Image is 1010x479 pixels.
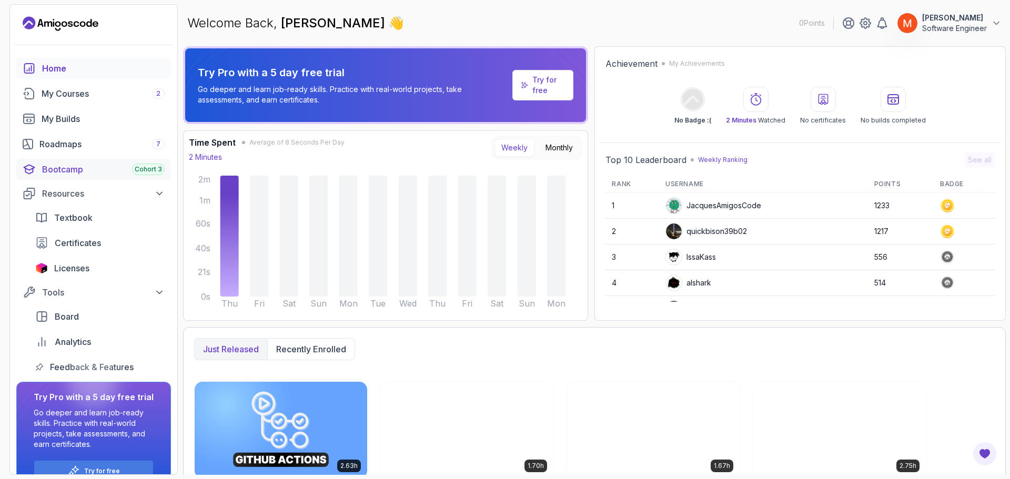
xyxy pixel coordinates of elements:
button: user profile image[PERSON_NAME]Software Engineer [897,13,1002,34]
p: No builds completed [861,116,926,125]
p: My Achievements [669,59,725,68]
p: 1.67h [714,462,730,470]
span: [PERSON_NAME] [281,15,388,30]
th: Rank [605,176,659,193]
p: 2.63h [340,462,358,470]
div: Bootcamp [42,163,165,176]
button: See all [965,152,995,167]
th: Badge [934,176,995,193]
td: 4 [605,270,659,296]
a: licenses [29,258,171,279]
p: 0 Points [799,18,825,28]
p: Try Pro with a 5 day free trial [198,65,508,80]
a: board [29,306,171,327]
td: 5 [605,296,659,322]
tspan: Fri [462,298,472,309]
a: home [16,58,171,79]
span: 2 [156,89,160,98]
th: Points [868,176,934,193]
span: 👋 [388,15,404,32]
span: Average of 8 Seconds Per Day [249,138,345,147]
tspan: 2m [198,174,210,185]
p: Software Engineer [922,23,987,34]
tspan: Sat [490,298,504,309]
td: 514 [868,270,934,296]
img: jetbrains icon [35,263,48,273]
img: user profile image [666,301,682,317]
a: builds [16,108,171,129]
p: Recently enrolled [276,343,346,355]
p: Weekly Ranking [698,156,748,164]
th: Username [659,176,868,193]
span: Certificates [55,237,101,249]
img: user profile image [666,249,682,265]
tspan: Wed [399,298,417,309]
tspan: Fri [254,298,265,309]
td: 1233 [868,193,934,219]
tspan: 0s [201,291,210,302]
p: Just released [203,343,259,355]
h3: Time Spent [189,136,236,149]
tspan: Mon [547,298,565,309]
div: Resources [42,187,165,200]
a: certificates [29,232,171,253]
p: Welcome Back, [187,15,404,32]
td: 2 [605,219,659,244]
tspan: Sun [310,298,327,309]
td: 1217 [868,219,934,244]
img: Java Integration Testing card [567,382,740,478]
button: Open Feedback Button [972,441,997,466]
div: Home [42,62,165,75]
img: user profile image [897,13,917,33]
img: Java Unit Testing and TDD card [753,382,926,478]
p: 2.75h [900,462,916,470]
h2: Top 10 Leaderboard [605,154,686,166]
h2: Achievement [605,57,658,70]
div: IssaKass [665,249,716,266]
button: Resources [16,184,171,203]
p: Go deeper and learn job-ready skills. Practice with real-world projects, take assessments, and ea... [34,407,154,450]
img: default monster avatar [666,198,682,213]
tspan: Thu [221,298,238,309]
a: Try for free [84,467,120,475]
button: Tools [16,283,171,302]
tspan: 21s [198,267,210,277]
button: Weekly [494,139,534,157]
a: courses [16,83,171,104]
div: Roadmaps [39,138,165,150]
p: No certificates [800,116,846,125]
p: Go deeper and learn job-ready skills. Practice with real-world projects, take assessments, and ea... [198,84,508,105]
a: Try for free [532,75,565,96]
button: Just released [195,339,267,360]
tspan: Mon [339,298,358,309]
a: textbook [29,207,171,228]
div: My Courses [42,87,165,100]
tspan: Tue [370,298,386,309]
p: 2 Minutes [189,152,222,162]
img: CI/CD with GitHub Actions card [195,382,367,478]
tspan: Sun [519,298,535,309]
span: 7 [156,140,160,148]
p: 1.70h [528,462,544,470]
a: bootcamp [16,159,171,180]
p: No Badge :( [674,116,711,125]
img: user profile image [666,275,682,291]
span: Analytics [55,335,91,348]
a: Try for free [512,70,573,100]
img: Database Design & Implementation card [381,382,553,478]
a: roadmaps [16,134,171,155]
tspan: Thu [429,298,446,309]
span: Board [55,310,79,323]
td: 415 [868,296,934,322]
span: Licenses [54,262,89,274]
span: 2 Minutes [726,116,756,124]
a: feedback [29,356,171,378]
div: alshark [665,274,711,291]
tspan: 60s [196,218,210,229]
a: analytics [29,331,171,352]
a: Landing page [23,15,98,32]
span: Feedback & Features [50,361,134,373]
div: quickbison39b02 [665,223,747,240]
